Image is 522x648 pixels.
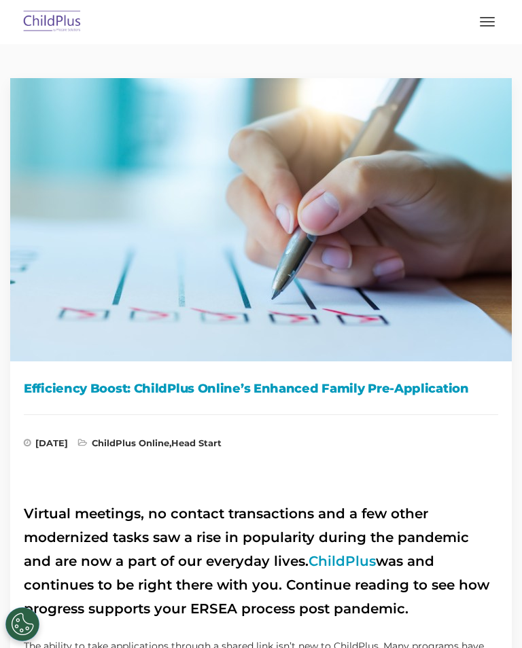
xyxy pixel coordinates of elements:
[24,502,498,621] h2: Virtual meetings, no contact transactions and a few other modernized tasks saw a rise in populari...
[171,437,222,448] a: Head Start
[24,439,68,452] span: [DATE]
[78,439,222,452] span: ,
[20,6,84,38] img: ChildPlus by Procare Solutions
[5,607,39,641] button: Cookies Settings
[24,378,498,399] h1: Efficiency Boost: ChildPlus Online’s Enhanced Family Pre-Application
[92,437,169,448] a: ChildPlus Online
[309,553,376,569] a: ChildPlus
